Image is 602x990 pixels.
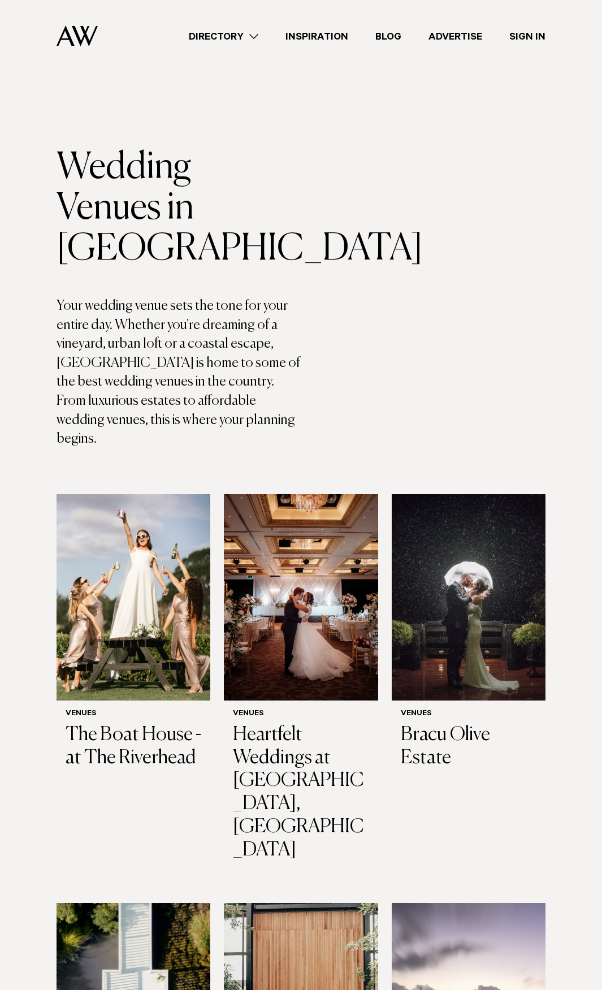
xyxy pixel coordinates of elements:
h6: Venues [66,710,201,719]
a: Sign In [496,29,559,44]
h1: Wedding Venues in [GEOGRAPHIC_DATA] [57,148,301,270]
h6: Venues [401,710,536,719]
img: Auckland Weddings Venues | Heartfelt Weddings at Cordis, Auckland [224,494,378,701]
img: Auckland Weddings Venues | The Boat House - at The Riverhead [57,494,210,701]
a: Blog [362,29,415,44]
a: Auckland Weddings Venues | The Boat House - at The Riverhead Venues The Boat House - at The River... [57,494,210,779]
h3: The Boat House - at The Riverhead [66,724,201,770]
h3: Bracu Olive Estate [401,724,536,770]
a: Directory [175,29,272,44]
img: rainy wedding at bracu estate [392,494,545,701]
h3: Heartfelt Weddings at [GEOGRAPHIC_DATA], [GEOGRAPHIC_DATA] [233,724,369,862]
img: Auckland Weddings Logo [57,25,98,46]
a: Auckland Weddings Venues | Heartfelt Weddings at Cordis, Auckland Venues Heartfelt Weddings at [G... [224,494,378,871]
h6: Venues [233,710,369,719]
a: Advertise [415,29,496,44]
a: Inspiration [272,29,362,44]
p: Your wedding venue sets the tone for your entire day. Whether you're dreaming of a vineyard, urba... [57,297,301,449]
a: rainy wedding at bracu estate Venues Bracu Olive Estate [392,494,545,779]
